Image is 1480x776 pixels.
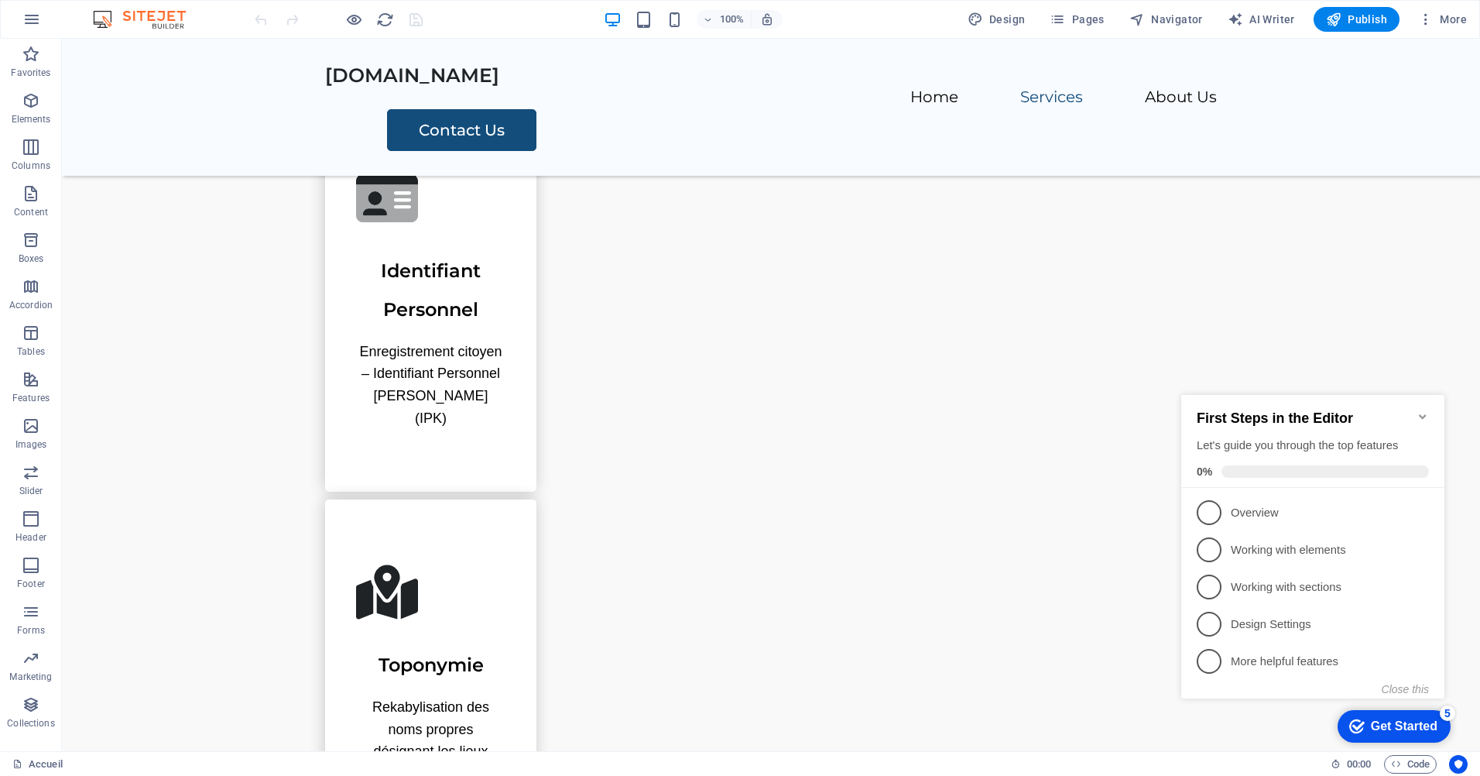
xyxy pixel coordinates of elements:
[9,671,52,683] p: Marketing
[1043,7,1110,32] button: Pages
[1384,755,1437,774] button: Code
[697,10,752,29] button: 100%
[207,304,254,316] button: Close this
[15,438,47,451] p: Images
[1418,12,1467,27] span: More
[56,200,242,216] p: Working with sections
[1314,7,1399,32] button: Publish
[961,7,1032,32] button: Design
[1358,758,1360,770] span: :
[15,531,46,544] p: Header
[22,31,254,47] h2: First Steps in the Editor
[17,345,45,358] p: Tables
[9,299,53,311] p: Accordion
[22,58,254,74] div: Let's guide you through the top features
[760,12,774,26] i: On resize automatically adjust zoom level to fit chosen device.
[7,717,54,730] p: Collections
[12,392,50,404] p: Features
[19,485,43,497] p: Slider
[196,340,262,354] div: Get Started
[11,67,50,79] p: Favorites
[19,252,44,265] p: Boxes
[17,624,45,637] p: Forms
[163,331,276,363] div: Get Started 5 items remaining, 0% complete
[12,755,63,774] a: Click to cancel selection. Double-click to open Pages
[961,7,1032,32] div: Design (Ctrl+Alt+Y)
[968,12,1026,27] span: Design
[1391,755,1430,774] span: Code
[720,10,745,29] h6: 100%
[376,11,394,29] i: Reload page
[56,163,242,179] p: Working with elements
[14,206,48,218] p: Content
[375,10,394,29] button: reload
[1347,755,1371,774] span: 00 00
[1449,755,1468,774] button: Usercentrics
[6,189,269,226] li: Working with sections
[242,31,254,43] div: Minimize checklist
[1050,12,1104,27] span: Pages
[12,113,51,125] p: Elements
[1221,7,1301,32] button: AI Writer
[1123,7,1209,32] button: Navigator
[1331,755,1372,774] h6: Session time
[1326,12,1387,27] span: Publish
[56,125,242,142] p: Overview
[17,578,45,590] p: Footer
[6,152,269,189] li: Working with elements
[6,115,269,152] li: Overview
[12,160,50,172] p: Columns
[89,10,205,29] img: Editor Logo
[1412,7,1473,32] button: More
[265,326,280,342] div: 5
[56,274,242,290] p: More helpful features
[56,237,242,253] p: Design Settings
[6,263,269,300] li: More helpful features
[1129,12,1203,27] span: Navigator
[344,10,363,29] button: Click here to leave preview mode and continue editing
[1228,12,1295,27] span: AI Writer
[6,226,269,263] li: Design Settings
[22,86,46,98] span: 0%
